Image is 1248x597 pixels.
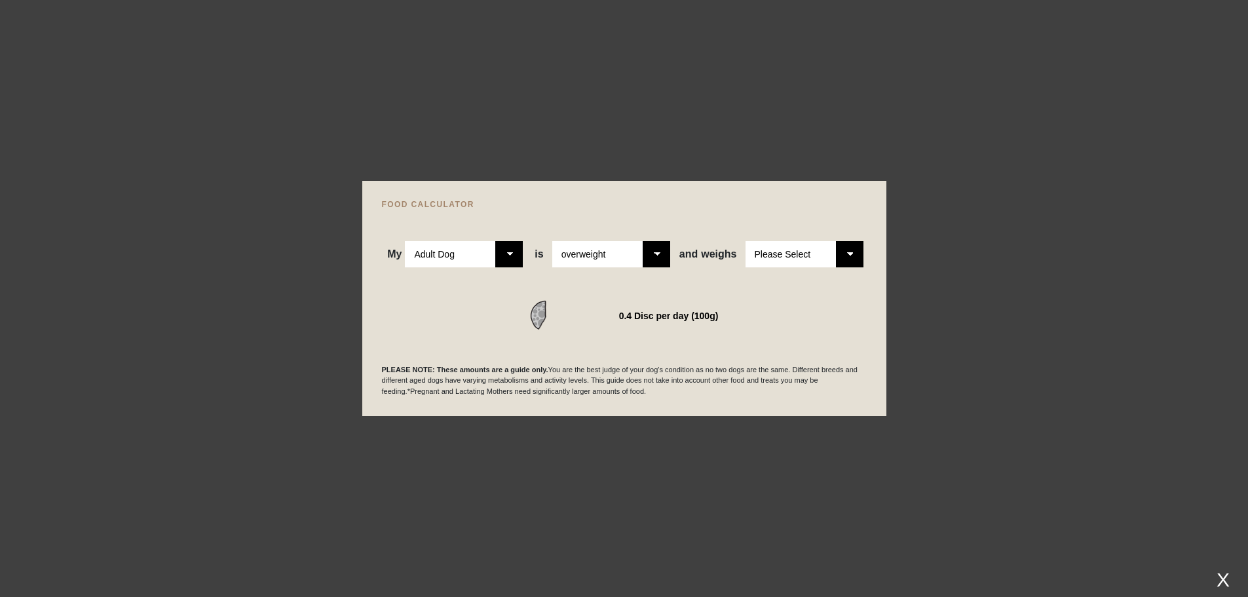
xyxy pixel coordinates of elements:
[382,366,548,374] b: PLEASE NOTE: These amounts are a guide only.
[382,364,867,397] p: You are the best judge of your dog's condition as no two dogs are the same. Different breeds and ...
[382,201,867,208] h4: FOOD CALCULATOR
[387,248,402,260] span: My
[535,248,543,260] span: is
[679,248,737,260] span: weighs
[1211,569,1235,590] div: X
[679,248,701,260] span: and
[619,307,719,325] div: 0.4 Disc per day (100g)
